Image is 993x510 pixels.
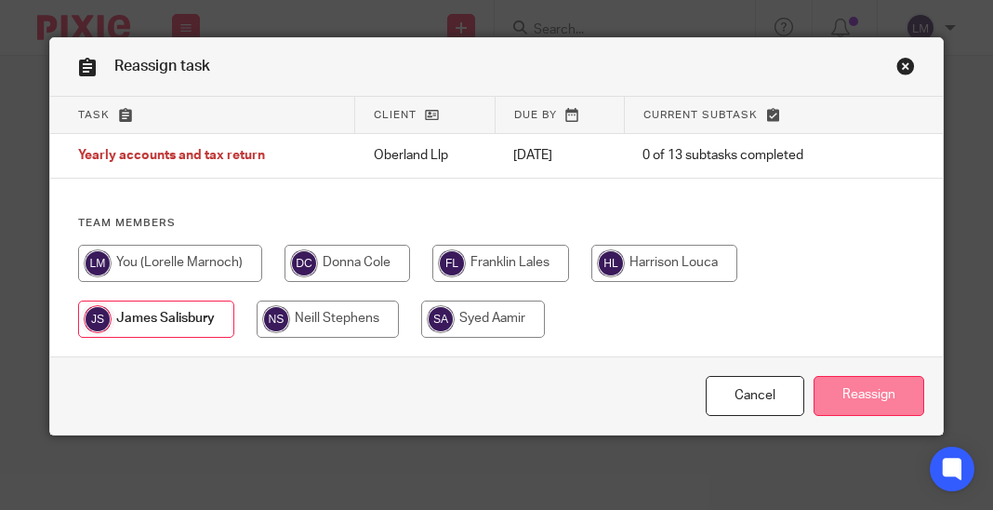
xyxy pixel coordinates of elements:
input: Reassign [814,376,924,416]
h4: Team members [78,216,914,231]
span: Due by [514,110,557,120]
span: Yearly accounts and tax return [78,150,265,163]
p: [DATE] [513,146,605,165]
a: Close this dialog window [896,57,915,82]
td: 0 of 13 subtasks completed [624,134,872,179]
span: Client [374,110,417,120]
p: Oberland Llp [374,146,476,165]
span: Reassign task [114,59,210,74]
a: Close this dialog window [706,376,804,416]
span: Task [78,110,110,120]
span: Current subtask [643,110,758,120]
